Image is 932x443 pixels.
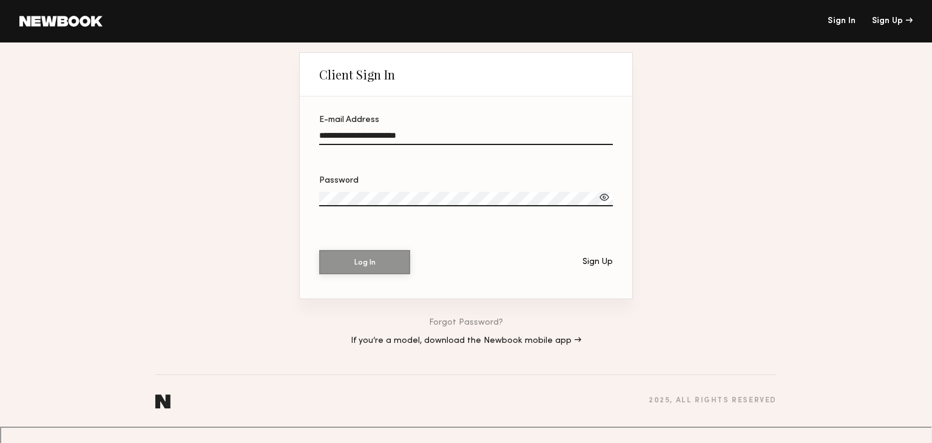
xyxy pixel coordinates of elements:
div: 2025 , all rights reserved [649,397,777,405]
div: Client Sign In [319,67,395,82]
a: Forgot Password? [429,319,503,327]
a: If you’re a model, download the Newbook mobile app → [351,337,581,345]
button: Log In [319,250,410,274]
a: Sign In [828,17,856,25]
input: Password [319,192,613,206]
div: Password [319,177,613,185]
div: Sign Up [582,258,613,266]
div: E-mail Address [319,116,613,124]
div: Sign Up [872,17,913,25]
input: E-mail Address [319,131,613,145]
